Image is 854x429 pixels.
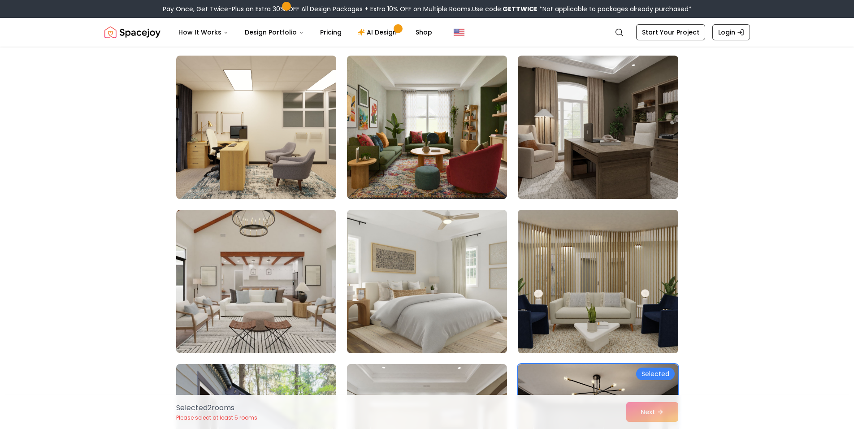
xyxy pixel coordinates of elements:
p: Please select at least 5 rooms [176,414,257,421]
nav: Global [104,18,750,47]
b: GETTWICE [503,4,538,13]
a: Login [712,24,750,40]
img: Room room-27 [518,56,678,199]
img: Room room-29 [347,210,507,353]
span: Use code: [472,4,538,13]
span: *Not applicable to packages already purchased* [538,4,692,13]
a: Pricing [313,23,349,41]
a: Start Your Project [636,24,705,40]
img: Room room-28 [176,210,336,353]
button: How It Works [171,23,236,41]
img: Room room-30 [514,206,682,357]
p: Selected 2 room s [176,403,257,413]
div: Selected [636,368,675,380]
div: Pay Once, Get Twice-Plus an Extra 30% OFF All Design Packages + Extra 10% OFF on Multiple Rooms. [163,4,692,13]
img: Room room-26 [347,56,507,199]
nav: Main [171,23,439,41]
img: Room room-25 [176,56,336,199]
a: Spacejoy [104,23,160,41]
img: United States [454,27,464,38]
img: Spacejoy Logo [104,23,160,41]
button: Design Portfolio [238,23,311,41]
a: AI Design [351,23,407,41]
a: Shop [408,23,439,41]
